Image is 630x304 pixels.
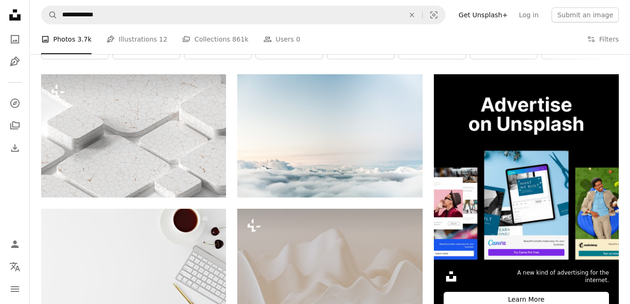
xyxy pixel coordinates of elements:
[434,74,619,259] img: file-1635990755334-4bfd90f37242image
[552,7,619,22] button: Submit an image
[263,24,300,54] a: Users 0
[159,34,168,44] span: 12
[6,30,24,49] a: Photos
[237,132,422,140] a: white clouds during daytime
[444,269,459,284] img: file-1631306537910-2580a29a3cfcimage
[453,7,513,22] a: Get Unsplash+
[42,6,57,24] button: Search Unsplash
[6,94,24,113] a: Explore
[106,24,167,54] a: Illustrations 12
[296,34,300,44] span: 0
[6,52,24,71] a: Illustrations
[6,116,24,135] a: Collections
[402,6,422,24] button: Clear
[232,34,248,44] span: 861k
[6,257,24,276] button: Language
[423,6,445,24] button: Visual search
[41,6,446,24] form: Find visuals sitewide
[237,74,422,198] img: white clouds during daytime
[587,24,619,54] button: Filters
[6,235,24,254] a: Log in / Sign up
[6,280,24,298] button: Menu
[511,269,609,285] span: A new kind of advertising for the internet.
[6,139,24,157] a: Download History
[237,266,422,275] a: a white background with a wavy design
[41,74,226,198] img: a group of white and gold tiles on a white surface
[182,24,248,54] a: Collections 861k
[6,6,24,26] a: Home — Unsplash
[41,132,226,140] a: a group of white and gold tiles on a white surface
[513,7,544,22] a: Log in
[41,266,226,275] a: Magic Keyboard beside mug and click pen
